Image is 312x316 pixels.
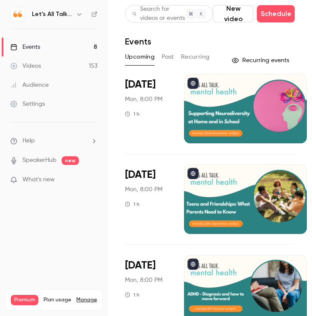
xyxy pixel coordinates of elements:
a: SpeakerHub [22,156,56,165]
img: Let's All Talk Mental Health [11,7,25,21]
span: [DATE] [125,168,156,182]
div: 1 h [125,201,140,208]
div: Videos [10,62,41,70]
span: Mon, 8:00 PM [125,276,162,284]
span: Plan usage [44,297,71,303]
button: Recurring [181,50,210,64]
h6: Let's All Talk Mental Health [32,10,72,19]
span: Help [22,136,35,145]
span: Mon, 8:00 PM [125,185,162,194]
span: Premium [11,295,38,305]
div: Search for videos or events [132,5,187,23]
button: Recurring events [228,54,295,67]
iframe: Noticeable Trigger [87,176,97,184]
div: Sep 22 Mon, 8:00 PM (Europe/London) [125,74,170,143]
div: Settings [10,100,45,108]
span: Mon, 8:00 PM [125,95,162,104]
h1: Events [125,36,151,47]
button: New video [213,5,253,22]
button: Upcoming [125,50,155,64]
div: Sep 29 Mon, 8:00 PM (Europe/London) [125,164,170,234]
span: What's new [22,175,55,184]
div: Audience [10,81,49,89]
span: new [62,156,79,165]
li: help-dropdown-opener [10,136,97,145]
a: Manage [76,297,97,303]
span: [DATE] [125,259,156,272]
button: Past [162,50,174,64]
div: 1 h [125,111,140,117]
div: 1 h [125,291,140,298]
div: Events [10,43,40,51]
span: [DATE] [125,78,156,92]
button: Schedule [257,5,295,22]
